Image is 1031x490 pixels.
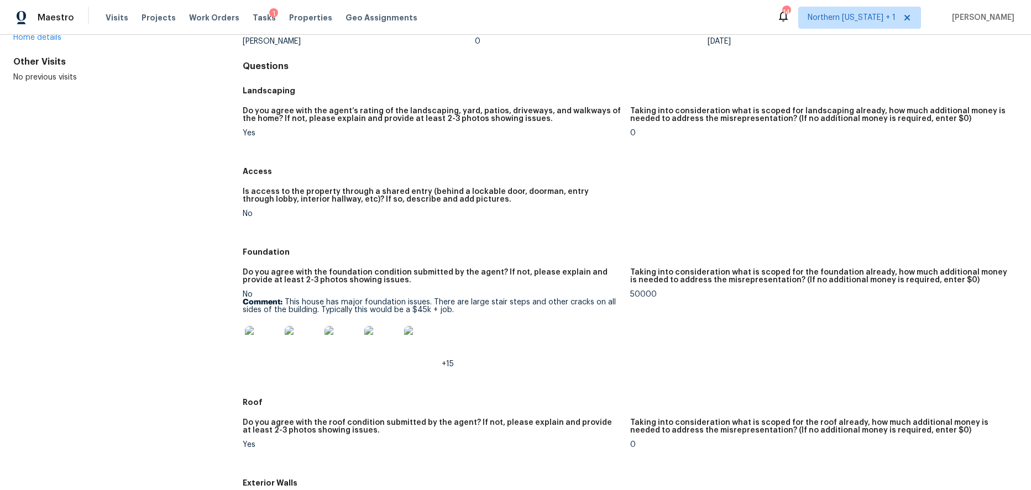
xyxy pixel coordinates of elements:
a: Home details [13,34,61,41]
h5: Foundation [243,246,1018,257]
div: 0 [475,38,708,45]
h4: Questions [243,61,1018,72]
h5: Exterior Walls [243,477,1018,488]
h5: Do you agree with the agent’s rating of the landscaping, yard, patios, driveways, and walkways of... [243,107,621,123]
div: 50000 [630,291,1009,298]
span: [PERSON_NAME] [948,12,1014,23]
div: Yes [243,129,621,137]
div: 0 [630,441,1009,449]
h5: Taking into consideration what is scoped for the roof already, how much additional money is neede... [630,419,1009,434]
h5: Do you agree with the roof condition submitted by the agent? If not, please explain and provide a... [243,419,621,434]
span: Maestro [38,12,74,23]
span: +15 [442,360,454,368]
h5: Taking into consideration what is scoped for landscaping already, how much additional money is ne... [630,107,1009,123]
span: No previous visits [13,73,77,81]
h5: Do you agree with the foundation condition submitted by the agent? If not, please explain and pro... [243,268,621,284]
div: [PERSON_NAME] [243,38,475,45]
h5: Is access to the property through a shared entry (behind a lockable door, doorman, entry through ... [243,188,621,203]
span: Visits [106,12,128,23]
b: Comment: [243,298,282,306]
h5: Landscaping [243,85,1018,96]
div: No [243,210,621,218]
h5: Roof [243,397,1018,408]
div: Yes [243,441,621,449]
span: Geo Assignments [346,12,417,23]
div: No [243,291,621,368]
div: Other Visits [13,56,207,67]
span: Tasks [253,14,276,22]
div: [DATE] [708,38,940,45]
div: 0 [630,129,1009,137]
span: Properties [289,12,332,23]
p: This house has major foundation issues. There are large stair steps and other cracks on all sides... [243,298,621,314]
span: Northern [US_STATE] + 1 [808,12,896,23]
div: 14 [782,7,790,18]
span: Projects [142,12,176,23]
h5: Access [243,166,1018,177]
div: 1 [269,8,278,19]
span: Work Orders [189,12,239,23]
h5: Taking into consideration what is scoped for the foundation already, how much additional money is... [630,268,1009,284]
